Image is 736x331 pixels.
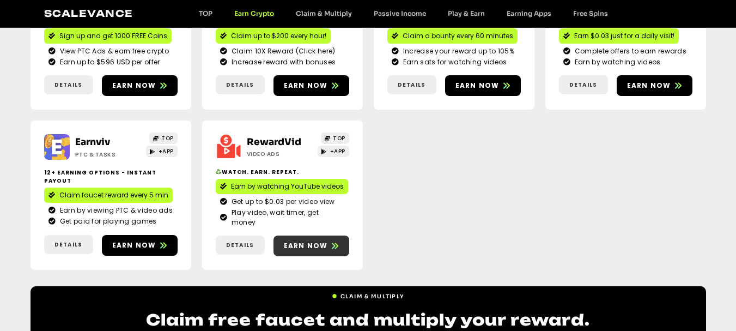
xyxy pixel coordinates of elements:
a: Play & Earn [437,9,496,17]
a: Claim & Multiply [285,9,363,17]
a: +APP [318,146,349,157]
span: Earn by viewing PTC & video ads [57,206,173,215]
span: Details [54,81,82,89]
span: Claim 10X Reward (Click here) [229,46,336,56]
a: Earn now [273,236,349,256]
a: RewardVid [247,136,301,148]
a: Earn now [273,75,349,96]
a: Scalevance [44,8,133,19]
a: Earn now [102,75,178,96]
span: TOP [333,134,345,142]
a: Earn Crypto [223,9,285,17]
span: Earn up to $596 USD per offer [57,57,160,67]
span: Details [54,240,82,249]
span: Claim & Multiply [340,292,405,300]
span: Earn now [284,81,328,91]
span: Earn by watching videos [572,57,661,67]
a: Passive Income [363,9,437,17]
a: Earnviv [75,136,110,148]
a: Earning Apps [496,9,562,17]
span: Earn sats for watching videos [400,57,507,67]
span: Earn $0.03 just for a daily visit! [574,31,674,41]
a: Details [216,75,265,94]
span: Claim up to $200 every hour! [231,31,326,41]
span: Play video, wait timer, get money [229,208,345,227]
a: Claim & Multiply [332,288,405,300]
span: TOP [161,134,174,142]
span: Increase reward with bonuses [229,57,336,67]
span: Claim a bounty every 60 minutes [403,31,513,41]
a: Details [387,75,436,94]
a: Details [44,75,93,94]
span: Details [569,81,597,89]
a: Earn now [445,75,521,96]
span: +APP [159,147,174,155]
a: +APP [146,146,178,157]
nav: Menu [188,9,619,17]
span: Earn now [455,81,500,91]
span: Earn now [112,240,156,250]
a: Earn $0.03 just for a daily visit! [559,28,679,44]
h2: Watch. Earn. Repeat. [216,168,349,176]
a: Details [44,235,93,254]
span: Get up to $0.03 per video view [229,197,335,207]
span: Sign up and get 1000 FREE Coins [59,31,167,41]
a: Details [559,75,608,94]
a: TOP [188,9,223,17]
span: View PTC Ads & earn free crypto [57,46,169,56]
a: Claim faucet reward every 5 min [44,188,173,203]
span: Earn now [112,81,156,91]
span: Get paid for playing games [57,216,157,226]
a: Earn now [617,75,692,96]
a: Claim 10X Reward (Click here) [220,46,345,56]
span: Details [226,241,254,249]
a: TOP [321,133,349,144]
span: Increase your reward up to 105% [400,46,514,56]
a: Earn by watching YouTube videos [216,179,348,194]
h2: Claim free faucet and multiply your reward. [107,309,630,330]
a: Details [216,236,265,255]
a: Free Spins [562,9,619,17]
a: Earn now [102,235,178,256]
a: Sign up and get 1000 FREE Coins [44,28,172,44]
h2: PTC & Tasks [75,151,143,159]
span: Earn by watching YouTube videos [231,182,344,191]
a: TOP [149,133,178,144]
span: Details [398,81,425,89]
span: Details [226,81,254,89]
a: Claim a bounty every 60 minutes [387,28,518,44]
span: Earn now [627,81,671,91]
h2: 12+ Earning options - instant payout [44,168,178,185]
span: +APP [330,147,345,155]
span: Earn now [284,241,328,251]
h2: Video ads [247,150,315,158]
img: ♻️ [216,169,221,174]
span: Claim faucet reward every 5 min [59,190,168,200]
span: Complete offers to earn rewards [572,46,686,56]
a: Claim up to $200 every hour! [216,28,331,44]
